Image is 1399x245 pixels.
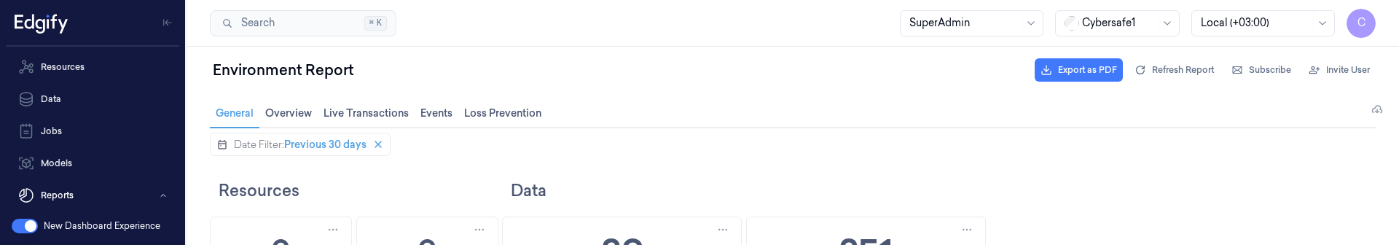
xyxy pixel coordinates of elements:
svg: calendar icon [30,46,42,58]
button: Subscribe [1226,58,1297,82]
div: Events [228,6,272,35]
a: Data [6,85,179,114]
button: Reports [6,181,179,210]
div: Date Filter: [47,44,98,58]
div: Loss Prevention [272,6,361,35]
svg: ellipsis icon [287,131,299,142]
h2: Resources [32,85,312,109]
h2: Data [324,85,799,109]
span: Subscribe [1249,63,1291,77]
div: Live Transactions [131,6,228,35]
svg: download icon [1185,10,1196,22]
span: Export as PDF [1058,63,1117,77]
button: Invite User [1303,58,1376,82]
span: Previous 30 days [98,44,180,58]
button: Clear [183,42,200,60]
button: Export as PDF [1035,58,1123,82]
button: Download as PDF [1180,6,1201,26]
button: Search⌘K [210,10,396,36]
span: Search [235,15,275,31]
div: General [23,6,73,35]
button: Toggle Navigation [156,11,179,34]
svg: ellipsis icon [530,131,542,142]
div: Overview [73,6,131,35]
a: Jobs [6,117,179,146]
svg: close icon [186,45,197,57]
div: Environment Report [210,57,356,83]
svg: ellipsis icon [141,131,152,142]
button: C [1347,9,1376,38]
div: Date Filter [23,39,204,63]
a: Resources [6,52,179,82]
span: Invite User [1326,63,1370,77]
svg: ellipsis icon [775,131,786,142]
button: Refresh Report [1129,58,1220,82]
a: Models [6,149,179,178]
span: Refresh Report [1152,63,1214,77]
